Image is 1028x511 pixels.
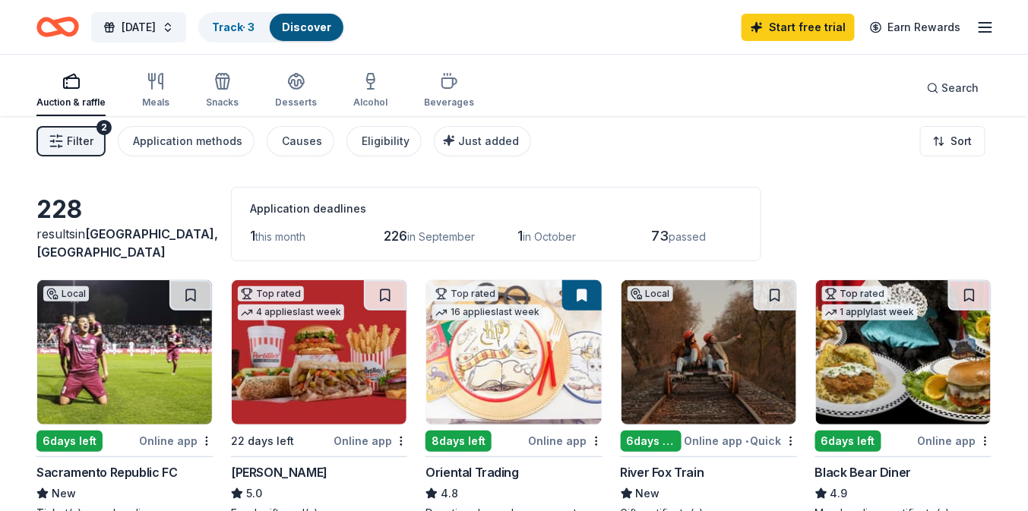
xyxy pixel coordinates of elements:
[353,66,387,116] button: Alcohol
[142,66,169,116] button: Meals
[238,286,304,301] div: Top rated
[36,226,218,260] span: [GEOGRAPHIC_DATA], [GEOGRAPHIC_DATA]
[36,431,103,452] div: 6 days left
[822,286,888,301] div: Top rated
[122,18,156,36] span: [DATE]
[36,9,79,45] a: Home
[384,228,407,244] span: 226
[37,280,212,424] img: Image for Sacramento Republic FC
[362,132,410,150] div: Eligibility
[622,280,796,424] img: Image for River Fox Train
[36,126,106,156] button: Filter2
[432,286,498,301] div: Top rated
[250,200,742,218] div: Application deadlines
[742,14,855,41] a: Start free trial
[636,484,660,503] span: New
[745,435,748,447] span: •
[198,12,345,43] button: Track· 3Discover
[517,228,523,244] span: 1
[67,132,93,150] span: Filter
[346,126,422,156] button: Eligibility
[920,126,985,156] button: Sort
[815,463,912,481] div: Black Bear Diner
[830,484,848,503] span: 4.9
[142,96,169,109] div: Meals
[43,286,89,301] div: Local
[36,194,213,225] div: 228
[36,225,213,261] div: results
[231,463,327,481] div: [PERSON_NAME]
[238,304,344,320] div: 4 applies last week
[918,431,992,450] div: Online app
[255,230,305,243] span: this month
[206,96,239,109] div: Snacks
[275,66,317,116] button: Desserts
[651,228,669,244] span: 73
[206,66,239,116] button: Snacks
[231,432,294,450] div: 22 days left
[282,132,322,150] div: Causes
[822,304,918,320] div: 1 apply last week
[282,21,331,33] a: Discover
[118,126,255,156] button: Application methods
[434,126,531,156] button: Just added
[275,96,317,109] div: Desserts
[407,230,475,243] span: in September
[942,79,979,97] span: Search
[424,66,474,116] button: Beverages
[621,463,704,481] div: River Fox Train
[685,431,797,450] div: Online app Quick
[96,120,112,135] div: 2
[133,132,242,150] div: Application methods
[36,66,106,116] button: Auction & raffle
[425,431,492,452] div: 8 days left
[861,14,970,41] a: Earn Rewards
[36,463,177,481] div: Sacramento Republic FC
[267,126,334,156] button: Causes
[353,96,387,109] div: Alcohol
[232,280,406,424] img: Image for Portillo's
[816,280,991,424] img: Image for Black Bear Diner
[669,230,706,243] span: passed
[432,304,542,320] div: 16 applies last week
[212,21,255,33] a: Track· 3
[334,431,407,450] div: Online app
[36,226,218,260] span: in
[425,463,519,481] div: Oriental Trading
[529,431,603,450] div: Online app
[424,96,474,109] div: Beverages
[250,228,255,244] span: 1
[139,431,213,450] div: Online app
[91,12,186,43] button: [DATE]
[52,484,76,503] span: New
[951,132,973,150] span: Sort
[458,134,519,147] span: Just added
[441,484,458,503] span: 4.8
[426,280,601,424] img: Image for Oriental Trading
[621,431,682,452] div: 6 days left
[628,286,673,301] div: Local
[815,431,881,452] div: 6 days left
[246,484,262,503] span: 5.0
[36,96,106,109] div: Auction & raffle
[523,230,576,243] span: in October
[915,73,992,103] button: Search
